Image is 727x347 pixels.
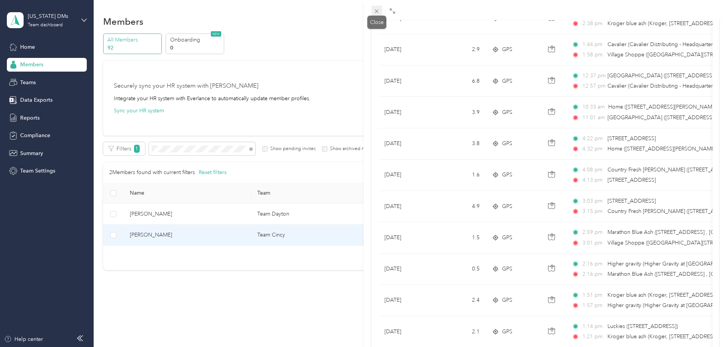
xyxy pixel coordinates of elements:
[582,103,605,111] span: 10:33 am
[502,265,512,273] span: GPS
[582,82,604,90] span: 12:57 pm
[582,145,604,153] span: 4:32 pm
[435,66,486,97] td: 6.8
[582,51,604,59] span: 1:58 pm
[378,285,435,316] td: [DATE]
[582,260,604,268] span: 2:16 pm
[378,191,435,222] td: [DATE]
[435,285,486,316] td: 2.4
[502,202,512,211] span: GPS
[582,239,604,247] span: 3:01 pm
[502,45,512,54] span: GPS
[582,114,604,122] span: 11:01 am
[582,176,604,184] span: 4:13 pm
[435,97,486,128] td: 3.9
[607,177,656,183] span: [STREET_ADDRESS]
[378,160,435,191] td: [DATE]
[582,197,604,205] span: 3:03 pm
[582,19,604,28] span: 2:38 pm
[378,34,435,66] td: [DATE]
[378,97,435,128] td: [DATE]
[582,301,604,310] span: 1:57 pm
[378,254,435,285] td: [DATE]
[435,254,486,285] td: 0.5
[607,135,656,142] span: [STREET_ADDRESS]
[435,160,486,191] td: 1.6
[502,233,512,242] span: GPS
[582,291,604,299] span: 1:51 pm
[582,322,604,331] span: 1:14 pm
[608,104,718,110] span: Home ([STREET_ADDRESS][PERSON_NAME])
[435,222,486,253] td: 1.5
[435,34,486,66] td: 2.9
[502,108,512,117] span: GPS
[607,146,717,152] span: Home ([STREET_ADDRESS][PERSON_NAME])
[502,139,512,148] span: GPS
[502,328,512,336] span: GPS
[582,40,604,49] span: 1:44 pm
[502,77,512,85] span: GPS
[502,296,512,304] span: GPS
[378,128,435,160] td: [DATE]
[582,270,604,278] span: 2:16 pm
[582,228,604,237] span: 2:59 pm
[502,171,512,179] span: GPS
[582,166,604,174] span: 4:08 pm
[582,134,604,143] span: 4:22 pm
[582,207,604,216] span: 3:15 pm
[582,333,604,341] span: 1:21 pm
[435,128,486,160] td: 3.8
[435,191,486,222] td: 4.9
[367,16,386,29] div: Close
[684,304,727,347] iframe: Everlance-gr Chat Button Frame
[378,66,435,97] td: [DATE]
[607,198,656,204] span: [STREET_ADDRESS]
[607,323,678,329] span: Luckies ([STREET_ADDRESS])
[378,222,435,253] td: [DATE]
[582,72,604,80] span: 12:37 pm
